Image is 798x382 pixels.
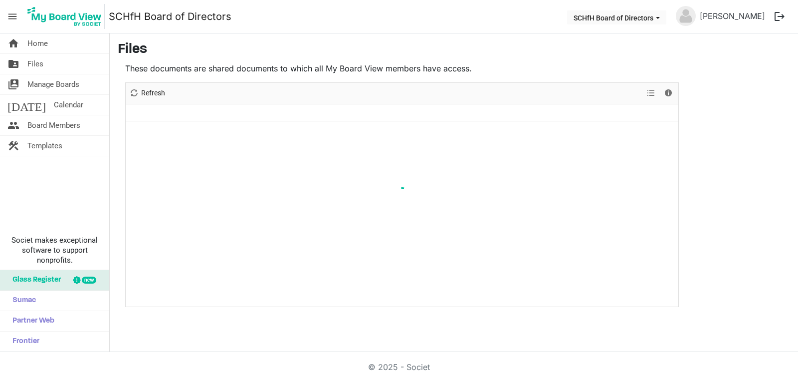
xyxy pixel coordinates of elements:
div: new [82,277,96,284]
a: [PERSON_NAME] [696,6,769,26]
span: construction [7,136,19,156]
span: home [7,33,19,53]
h3: Files [118,41,790,58]
a: My Board View Logo [24,4,109,29]
button: logout [769,6,790,27]
span: Partner Web [7,311,54,331]
span: switch_account [7,74,19,94]
span: Glass Register [7,270,61,290]
span: Board Members [27,115,80,135]
span: Files [27,54,43,74]
button: SCHfH Board of Directors dropdownbutton [567,10,666,24]
span: Societ makes exceptional software to support nonprofits. [4,235,105,265]
p: These documents are shared documents to which all My Board View members have access. [125,62,679,74]
span: [DATE] [7,95,46,115]
span: Home [27,33,48,53]
span: Manage Boards [27,74,79,94]
img: no-profile-picture.svg [676,6,696,26]
span: Calendar [54,95,83,115]
a: © 2025 - Societ [368,362,430,372]
span: Templates [27,136,62,156]
a: SCHfH Board of Directors [109,6,231,26]
span: menu [3,7,22,26]
span: Frontier [7,332,39,352]
img: My Board View Logo [24,4,105,29]
span: folder_shared [7,54,19,74]
span: people [7,115,19,135]
span: Sumac [7,291,36,311]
